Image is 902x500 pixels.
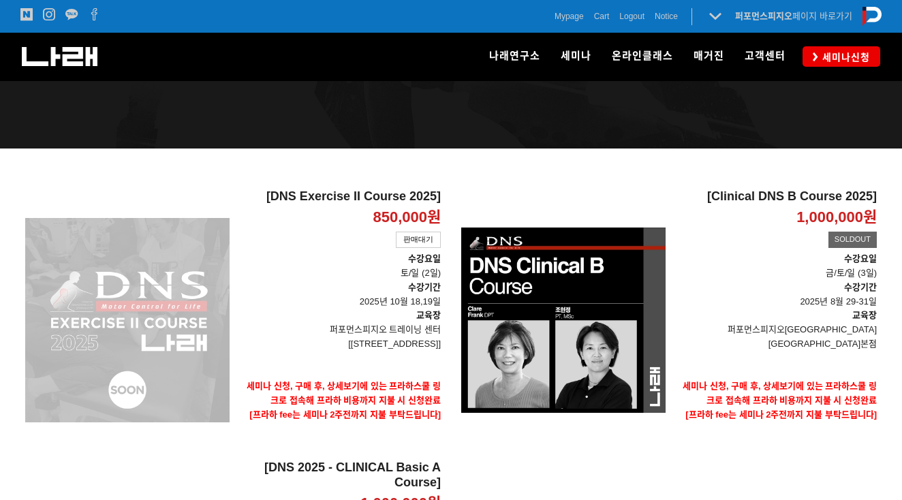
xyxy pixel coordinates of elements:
span: [프라하 fee는 세미나 2주전까지 지불 부탁드립니다] [685,409,877,420]
p: 퍼포먼스피지오 트레이닝 센터 [240,323,441,337]
div: SOLDOUT [828,232,877,248]
strong: 수강기간 [408,282,441,292]
a: Cart [594,10,610,23]
a: 매거진 [683,33,734,80]
a: [DNS Exercise II Course 2025] 850,000원 판매대기 수강요일토/일 (2일)수강기간 2025년 10월 18,19일교육장퍼포먼스피지오 트레이닝 센터[[... [240,189,441,450]
p: 토/일 (2일) [240,252,441,281]
span: [프라하 fee는 세미나 2주전까지 지불 부탁드립니다] [249,409,441,420]
span: 온라인클래스 [612,50,673,62]
a: Logout [619,10,644,23]
span: 세미나 [561,50,591,62]
strong: 수강요일 [408,253,441,264]
strong: 수강요일 [844,253,877,264]
a: [Clinical DNS B Course 2025] 1,000,000원 SOLDOUT 수강요일금/토/일 (3일)수강기간 2025년 8월 29-31일교육장퍼포먼스피지오[GEOG... [676,189,877,450]
span: 나래연구소 [489,50,540,62]
span: 고객센터 [745,50,786,62]
h2: [Clinical DNS B Course 2025] [676,189,877,204]
a: 나래연구소 [479,33,550,80]
strong: 수강기간 [844,282,877,292]
h2: [DNS Exercise II Course 2025] [240,189,441,204]
h2: [DNS 2025 - CLINICAL Basic A Course] [240,460,441,490]
span: 세미나신청 [818,50,870,64]
strong: 세미나 신청, 구매 후, 상세보기에 있는 프라하스쿨 링크로 접속해 프라하 비용까지 지불 시 신청완료 [247,381,441,405]
a: Mypage [555,10,584,23]
p: 금/토/일 (3일) [676,266,877,281]
a: 온라인클래스 [602,33,683,80]
a: 고객센터 [734,33,796,80]
p: [[STREET_ADDRESS]] [240,337,441,351]
strong: 세미나 신청, 구매 후, 상세보기에 있는 프라하스쿨 링크로 접속해 프라하 비용까지 지불 시 신청완료 [683,381,877,405]
p: 2025년 8월 29-31일 [676,281,877,309]
strong: 교육장 [852,310,877,320]
p: 2025년 10월 18,19일 [240,281,441,309]
strong: 교육장 [416,310,441,320]
p: 퍼포먼스피지오[GEOGRAPHIC_DATA] [GEOGRAPHIC_DATA]본점 [676,323,877,351]
a: 세미나 [550,33,602,80]
strong: 퍼포먼스피지오 [735,11,792,21]
a: Notice [655,10,678,23]
div: 판매대기 [396,232,441,248]
a: 퍼포먼스피지오페이지 바로가기 [735,11,852,21]
span: 매거진 [694,50,724,62]
a: 세미나신청 [803,46,880,66]
p: 850,000원 [373,208,441,228]
p: 1,000,000원 [796,208,877,228]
